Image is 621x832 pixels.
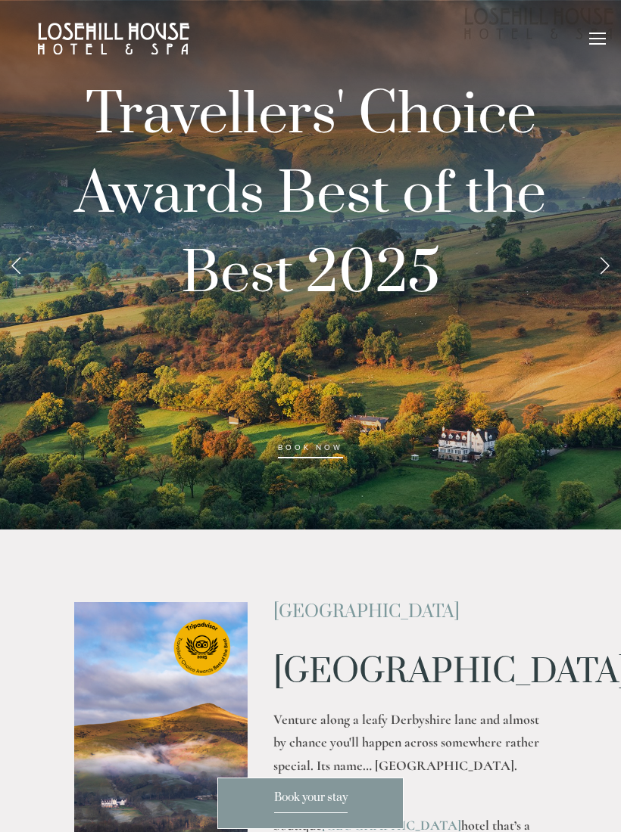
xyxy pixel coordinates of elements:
[274,790,348,813] span: Book your stay
[278,443,343,458] a: BOOK NOW
[217,778,404,829] a: Book your stay
[38,23,189,54] img: Losehill House
[588,242,621,287] a: Next Slide
[273,602,547,622] h2: [GEOGRAPHIC_DATA]
[273,653,547,691] h1: [GEOGRAPHIC_DATA]
[273,708,547,778] p: Venture along a leafy Derbyshire lane and almost by chance you'll happen across somewhere rather ...
[24,76,597,473] p: Travellers' Choice Awards Best of the Best 2025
